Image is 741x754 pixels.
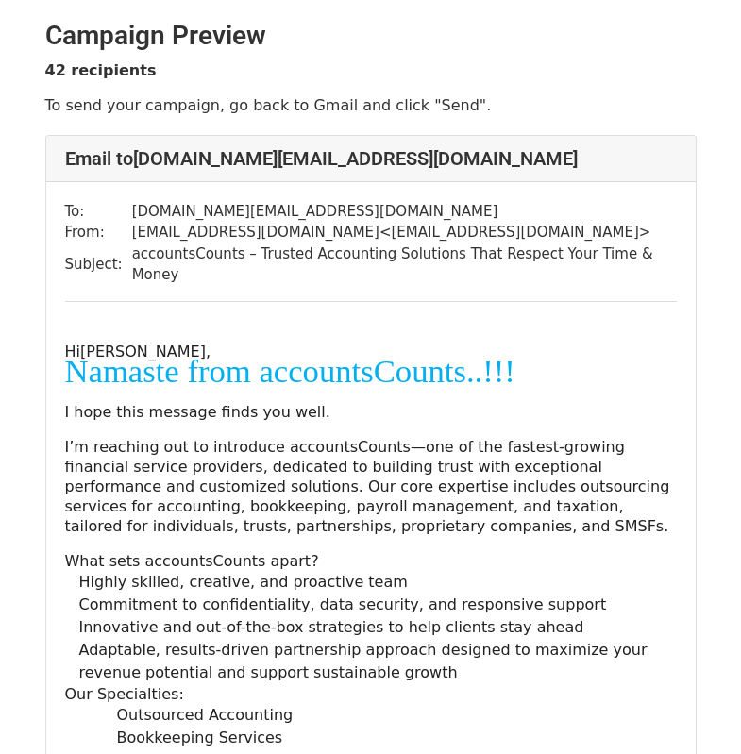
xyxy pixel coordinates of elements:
[132,243,677,286] td: accountsCounts – Trusted Accounting Solutions That Respect Your Time & Money
[45,61,157,79] strong: 42 recipients
[117,706,294,724] span: Outsourced Accounting
[65,353,515,389] span: Namaste from accountsCounts..!!!
[206,343,211,360] span: ,
[65,201,132,223] td: To:
[45,20,697,52] h2: Campaign Preview
[65,342,677,361] p: [PERSON_NAME]
[65,685,184,703] span: Our Specialties:
[79,595,607,613] span: Commitment to confidentiality, data security, and responsive support
[117,729,283,746] span: Bookkeeping Services
[65,147,677,170] h4: Email to [DOMAIN_NAME][EMAIL_ADDRESS][DOMAIN_NAME]
[79,618,584,636] span: Innovative and out-of-the-box strategies to help clients stay ahead
[65,222,132,243] td: From:
[132,201,677,223] td: [DOMAIN_NAME][EMAIL_ADDRESS][DOMAIN_NAME]
[45,95,697,115] p: To send your campaign, go back to Gmail and click "Send".
[79,573,408,591] span: Highly skilled, creative, and proactive team
[65,243,132,286] td: Subject:
[132,222,677,243] td: [EMAIL_ADDRESS][DOMAIN_NAME] < [EMAIL_ADDRESS][DOMAIN_NAME] >
[65,402,677,422] p: I hope this message finds you well.
[79,641,648,681] span: Adaptable, results-driven partnership approach designed to maximize your revenue potential and su...
[65,551,677,571] p: What sets accountsCounts apart?
[65,437,677,536] p: I’m reaching out to introduce accountsCounts—one of the fastest-growing financial service provide...
[65,343,80,360] span: Hi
